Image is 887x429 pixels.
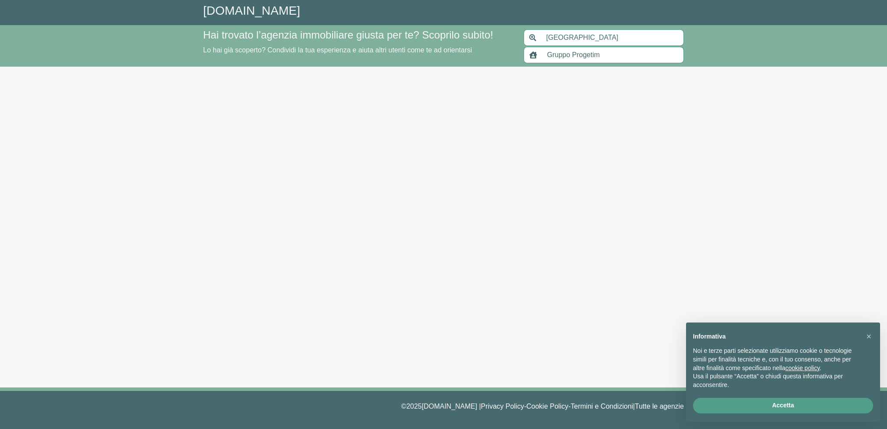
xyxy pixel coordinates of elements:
p: Lo hai già scoperto? Condividi la tua esperienza e aiuta altri utenti come te ad orientarsi [203,45,513,55]
a: Privacy Policy [481,403,524,410]
span: × [866,332,871,341]
button: Chiudi questa informativa [862,329,876,343]
input: Inserisci nome agenzia immobiliare [542,47,684,63]
h4: Hai trovato l’agenzia immobiliare giusta per te? Scoprilo subito! [203,29,513,42]
input: Inserisci area di ricerca (Comune o Provincia) [541,29,684,46]
a: Cookie Policy [526,403,568,410]
a: Termini e Condizioni [571,403,633,410]
p: Noi e terze parti selezionate utilizziamo cookie o tecnologie simili per finalità tecniche e, con... [693,347,859,372]
p: © 2025 [DOMAIN_NAME] | - - | [203,401,684,412]
button: Accetta [693,398,873,413]
a: Tutte le agenzie [635,403,684,410]
p: Usa il pulsante “Accetta” o chiudi questa informativa per acconsentire. [693,372,859,389]
h2: Informativa [693,333,859,340]
a: [DOMAIN_NAME] [203,4,300,17]
a: cookie policy - il link si apre in una nuova scheda [785,364,819,371]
